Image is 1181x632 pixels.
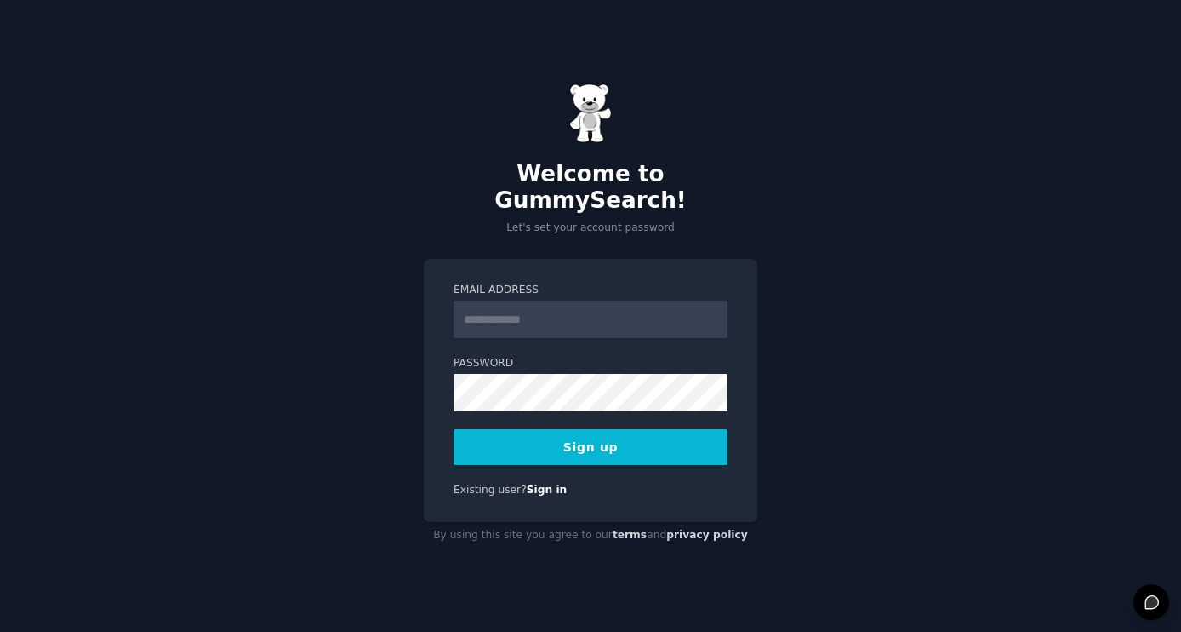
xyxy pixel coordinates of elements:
[424,522,757,549] div: By using this site you agree to our and
[454,356,727,371] label: Password
[613,529,647,541] a: terms
[454,429,727,465] button: Sign up
[424,221,757,236] p: Let's set your account password
[666,529,748,541] a: privacy policy
[424,161,757,215] h2: Welcome to GummySearch!
[569,83,612,143] img: Gummy Bear
[454,484,527,496] span: Existing user?
[454,283,727,298] label: Email Address
[527,484,568,496] a: Sign in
